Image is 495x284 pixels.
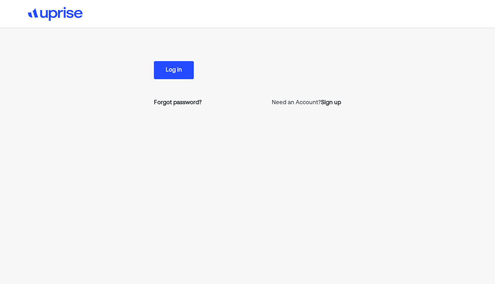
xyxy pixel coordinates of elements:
[154,61,194,79] button: Log in
[321,99,341,107] a: Sign up
[272,99,341,107] p: Need an Account?
[154,99,202,107] a: Forgot password?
